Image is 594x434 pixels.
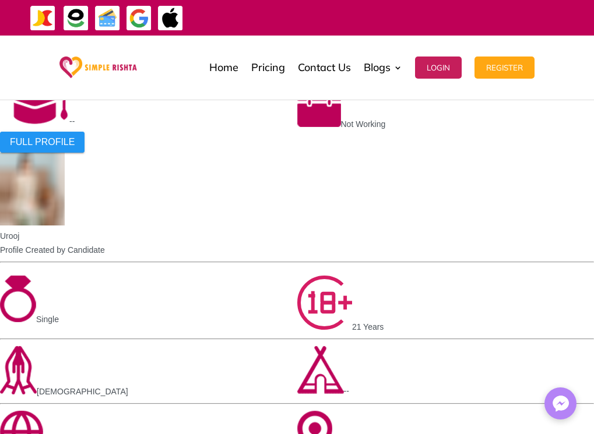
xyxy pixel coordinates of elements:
[36,315,59,324] span: Single
[251,38,285,97] a: Pricing
[298,38,351,97] a: Contact Us
[549,392,572,415] img: Messenger
[344,386,349,396] span: --
[341,119,386,129] span: Not Working
[475,57,535,79] button: Register
[352,322,384,331] span: 21 Years
[415,38,462,97] a: Login
[30,5,56,31] img: JazzCash-icon
[69,117,75,126] span: --
[94,5,121,31] img: Credit Cards
[364,38,402,97] a: Blogs
[126,5,152,31] img: GooglePay-icon
[10,137,75,147] span: FULL PROFILE
[475,38,535,97] a: Register
[63,5,89,31] img: EasyPaisa-icon
[209,38,238,97] a: Home
[37,387,128,396] span: [DEMOGRAPHIC_DATA]
[415,57,462,79] button: Login
[157,5,184,31] img: ApplePay-icon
